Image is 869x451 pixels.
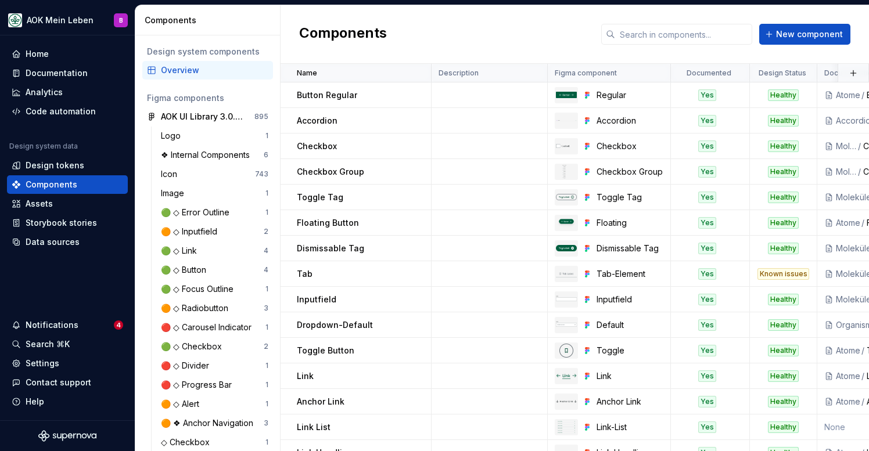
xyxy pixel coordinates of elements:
div: Atome [836,217,860,229]
div: AOK Mein Leben [27,15,94,26]
p: Name [297,68,317,78]
div: 895 [254,112,268,121]
div: Inputfield [597,294,663,305]
div: 4 [264,246,268,255]
div: Design tokens [26,160,84,171]
a: 🔴 ◇ Carousel Indicator1 [156,318,273,337]
div: ❖ Internal Components [161,149,254,161]
div: Overview [161,64,268,76]
div: / [860,89,867,101]
button: New component [759,24,850,45]
img: Toggle Tag [556,194,577,200]
div: / [860,345,867,356]
div: Yes [698,217,716,229]
a: Overview [142,61,273,80]
div: Healthy [768,396,799,407]
p: Dropdown-Default [297,319,373,331]
div: B [119,16,123,25]
div: Yes [698,192,716,203]
div: Analytics [26,86,63,98]
a: Analytics [7,83,128,102]
a: Settings [7,354,128,373]
div: Code automation [26,106,96,117]
a: Code automation [7,102,128,121]
img: Regular [556,92,577,99]
div: Healthy [768,89,799,101]
div: Healthy [768,140,799,152]
img: Default [556,321,577,329]
div: Dismissable Tag [597,243,663,254]
div: Logo [161,130,185,142]
div: 1 [265,131,268,140]
button: Search ⌘K [7,335,128,353]
div: Tab-Element [597,268,663,280]
div: Yes [698,345,716,356]
div: / [860,370,867,382]
div: Home [26,48,49,60]
a: 🟢 ◇ Focus Outline1 [156,280,273,298]
div: / [857,166,863,178]
input: Search in components... [615,24,752,45]
a: 🔴 ◇ Divider1 [156,356,273,375]
img: Accordion [556,120,577,122]
div: 🟠 ❖ Anchor Navigation [161,417,258,429]
div: 1 [265,284,268,294]
div: Moleküle [836,166,857,178]
div: Yes [698,166,716,178]
p: Inputfield [297,294,336,305]
div: Moleküle [836,140,857,152]
div: 🟢 ◇ Error Outline [161,207,234,218]
p: Link [297,370,314,382]
div: / [857,140,863,152]
svg: Supernova Logo [38,430,96,442]
a: Icon743 [156,165,273,183]
img: Anchor Link [556,400,577,403]
div: ◇ Checkbox [161,436,214,448]
p: Documented [687,68,731,78]
a: Image1 [156,184,273,203]
div: Known issues [757,268,809,280]
div: Healthy [768,421,799,433]
div: Design system data [9,142,78,151]
div: Checkbox Group [597,166,663,178]
div: Healthy [768,294,799,305]
h2: Components [299,24,387,45]
div: 4 [264,265,268,275]
p: Accordion [297,115,337,127]
div: 🔴 ◇ Carousel Indicator [161,322,256,333]
a: 🟢 ◇ Error Outline1 [156,203,273,222]
a: Data sources [7,233,128,251]
div: Yes [698,115,716,127]
div: 🟢 ◇ Link [161,245,202,257]
div: 🟢 ◇ Checkbox [161,341,227,352]
p: Button Regular [297,89,357,101]
a: Logo1 [156,127,273,145]
img: Link [556,373,577,379]
a: ❖ Internal Components6 [156,146,273,164]
div: Yes [698,319,716,331]
div: 🔴 ◇ Divider [161,360,214,371]
div: 🟠 ◇ Inputfield [161,226,222,237]
p: Dismissable Tag [297,243,364,254]
div: 2 [264,342,268,351]
div: Yes [698,396,716,407]
div: Figma components [147,92,268,104]
div: Yes [698,294,716,305]
button: Contact support [7,373,128,392]
div: Help [26,396,44,407]
div: 🟢 ◇ Focus Outline [161,283,238,295]
div: Accordion [597,115,663,127]
img: Dismissable Tag [556,245,577,251]
div: / [860,396,867,407]
div: 1 [265,380,268,389]
div: Healthy [768,217,799,229]
p: Link List [297,421,331,433]
div: 1 [265,438,268,447]
p: Description [439,68,479,78]
p: Design Status [759,68,806,78]
a: Home [7,45,128,63]
img: Tab-Element [556,270,577,277]
div: Icon [161,168,182,180]
div: Design system components [147,46,268,57]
